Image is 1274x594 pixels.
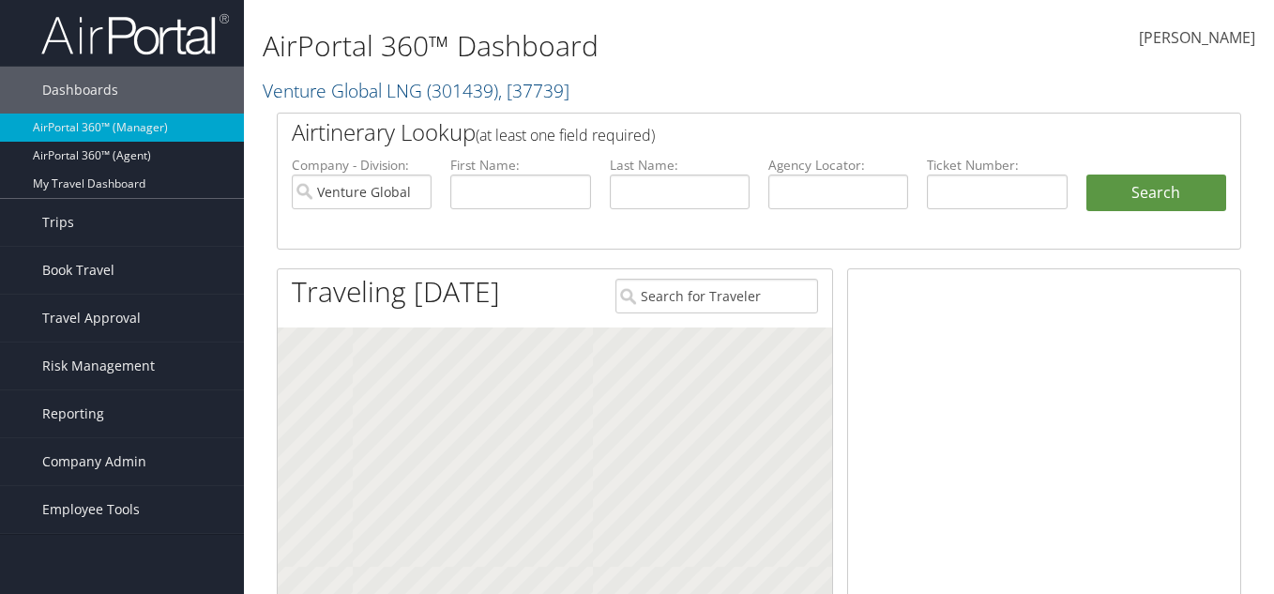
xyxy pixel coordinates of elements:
span: [PERSON_NAME] [1139,27,1255,48]
a: Venture Global LNG [263,78,569,103]
button: Search [1086,175,1226,212]
img: airportal-logo.png [41,12,229,56]
a: [PERSON_NAME] [1139,9,1255,68]
span: Trips [42,199,74,246]
span: Employee Tools [42,486,140,533]
label: Agency Locator: [768,156,908,175]
span: Dashboards [42,67,118,114]
span: Risk Management [42,343,155,389]
label: Last Name: [610,156,750,175]
span: Reporting [42,390,104,437]
span: (at least one field required) [476,125,655,145]
span: Company Admin [42,438,146,485]
h1: AirPortal 360™ Dashboard [263,26,924,66]
span: Travel Approval [42,295,141,342]
h2: Airtinerary Lookup [292,116,1146,148]
span: Book Travel [42,247,114,294]
label: Ticket Number: [927,156,1067,175]
span: ( 301439 ) [427,78,498,103]
label: First Name: [450,156,590,175]
label: Company - Division: [292,156,432,175]
input: Search for Traveler [615,279,818,313]
span: , [ 37739 ] [498,78,569,103]
h1: Traveling [DATE] [292,272,500,312]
